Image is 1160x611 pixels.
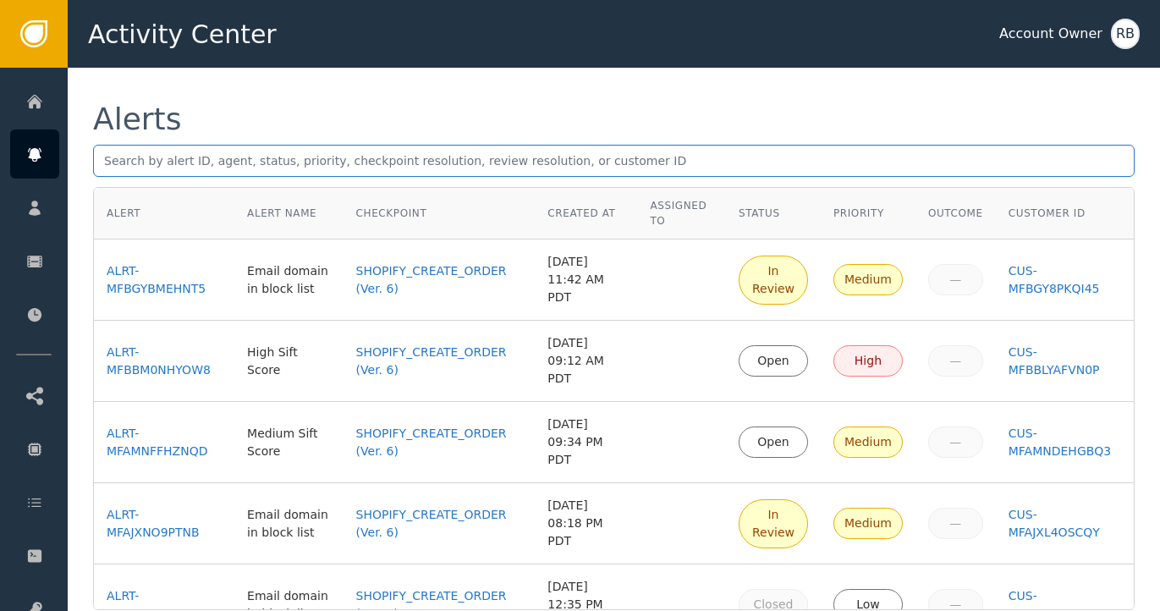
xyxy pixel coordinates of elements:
div: Checkpoint [356,206,523,221]
a: CUS-MFAMNDEHGBQ3 [1009,425,1121,460]
div: In Review [750,506,797,542]
a: SHOPIFY_CREATE_ORDER (Ver. 6) [356,262,523,298]
div: Outcome [928,206,983,221]
div: Created At [547,206,624,221]
a: SHOPIFY_CREATE_ORDER (Ver. 6) [356,506,523,542]
div: Priority [833,206,903,221]
div: Email domain in block list [247,262,330,298]
a: SHOPIFY_CREATE_ORDER (Ver. 6) [356,344,523,379]
div: High [844,352,892,370]
div: Email domain in block list [247,506,330,542]
div: Medium [844,433,892,451]
a: ALRT-MFBGYBMEHNT5 [107,262,222,298]
a: CUS-MFBBLYAFVN0P [1009,344,1121,379]
a: ALRT-MFAJXNO9PTNB [107,506,222,542]
div: — [939,271,972,289]
div: Medium [844,515,892,532]
td: [DATE] 08:18 PM PDT [535,483,637,564]
div: Status [739,206,808,221]
div: Alert [107,206,222,221]
a: CUS-MFAJXL4OSCQY [1009,506,1121,542]
div: Account Owner [999,24,1102,44]
td: [DATE] 11:42 AM PDT [535,239,637,321]
input: Search by alert ID, agent, status, priority, checkpoint resolution, review resolution, or custome... [93,145,1135,177]
div: High Sift Score [247,344,330,379]
td: [DATE] 09:12 AM PDT [535,321,637,402]
div: Customer ID [1009,206,1121,221]
div: Open [750,433,797,451]
button: RB [1111,19,1140,49]
div: Open [750,352,797,370]
div: Assigned To [650,198,713,228]
div: Alerts [93,104,181,135]
div: — [939,352,972,370]
div: Medium Sift Score [247,425,330,460]
td: [DATE] 09:34 PM PDT [535,402,637,483]
div: — [939,433,972,451]
span: Activity Center [88,15,277,53]
a: ALRT-MFAMNFFHZNQD [107,425,222,460]
a: CUS-MFBGY8PKQI45 [1009,262,1121,298]
div: In Review [750,262,797,298]
a: ALRT-MFBBM0NHYOW8 [107,344,222,379]
div: Alert Name [247,206,330,221]
div: Medium [844,271,892,289]
a: SHOPIFY_CREATE_ORDER (Ver. 6) [356,425,523,460]
div: — [939,515,972,532]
